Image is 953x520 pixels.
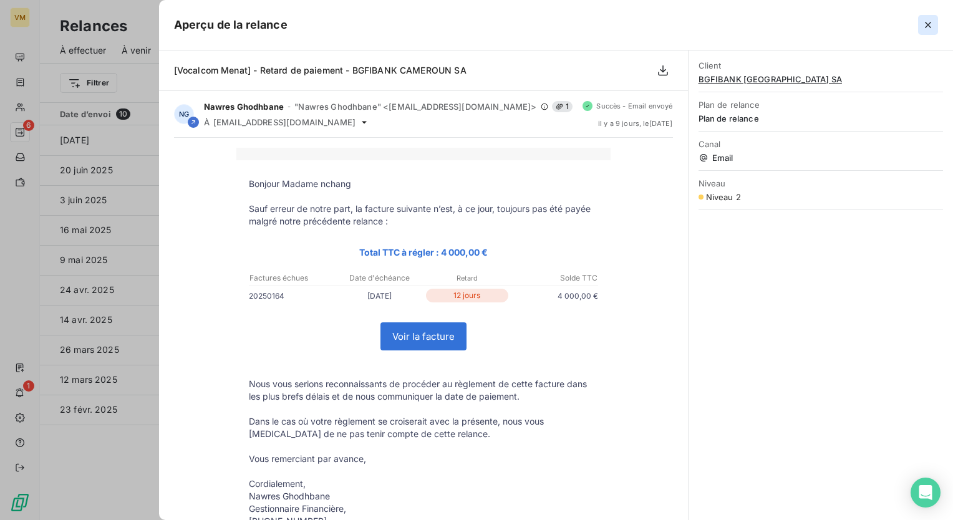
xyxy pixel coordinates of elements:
[699,113,943,123] span: Plan de relance
[249,272,336,284] p: Factures échues
[381,323,466,350] a: Voir la facture
[249,478,598,490] p: Cordialement,
[249,415,598,440] p: Dans le cas où votre règlement se croiserait avec la présente, nous vous [MEDICAL_DATA] de ne pas...
[249,203,598,228] p: Sauf erreur de notre part, la facture suivante n’est, à ce jour, toujours pas été payée malgré no...
[699,74,943,84] span: BGFIBANK [GEOGRAPHIC_DATA] SA
[706,192,741,202] span: Niveau 2
[699,178,943,188] span: Niveau
[249,453,598,465] p: Vous remerciant par avance,
[337,272,423,284] p: Date d'échéance
[174,65,467,75] span: [Vocalcom Menat] - Retard de paiement - BGFIBANK CAMEROUN SA
[336,289,423,302] p: [DATE]
[426,289,508,302] p: 12 jours
[511,272,597,284] p: Solde TTC
[288,103,291,110] span: -
[699,60,943,70] span: Client
[598,120,673,127] span: il y a 9 jours , le [DATE]
[911,478,941,508] div: Open Intercom Messenger
[511,289,598,302] p: 4 000,00 €
[699,153,943,163] span: Email
[249,289,336,302] p: 20250164
[294,102,536,112] span: "Nawres Ghodhbane" <[EMAIL_ADDRESS][DOMAIN_NAME]>
[213,117,356,127] span: [EMAIL_ADDRESS][DOMAIN_NAME]
[204,102,284,112] span: Nawres Ghodhbane
[552,101,573,112] span: 1
[174,16,288,34] h5: Aperçu de la relance
[174,104,194,124] div: NG
[596,102,672,110] span: Succès - Email envoyé
[699,100,943,110] span: Plan de relance
[249,178,598,190] p: Bonjour Madame nchang
[249,245,598,259] p: Total TTC à régler : 4 000,00 €
[249,490,598,503] p: Nawres Ghodhbane
[424,272,510,284] p: Retard
[699,139,943,149] span: Canal
[249,503,598,515] p: Gestionnaire Financière,
[249,378,598,403] p: Nous vous serions reconnaissants de procéder au règlement de cette facture dans les plus brefs dé...
[204,117,210,127] span: À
